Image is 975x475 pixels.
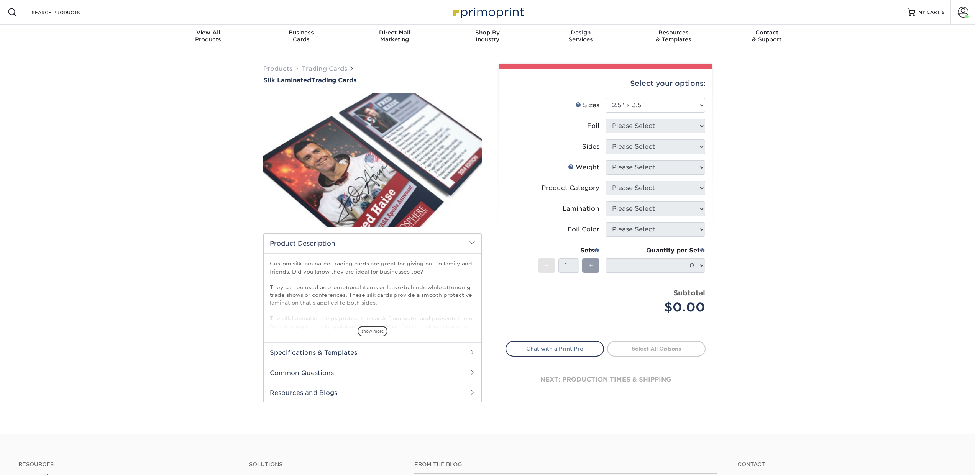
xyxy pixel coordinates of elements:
div: Foil [587,121,599,131]
a: Trading Cards [302,65,347,72]
span: 5 [942,10,944,15]
div: $0.00 [611,298,705,316]
div: Services [534,29,627,43]
span: MY CART [918,9,940,16]
div: next: production times & shipping [506,357,706,403]
input: SEARCH PRODUCTS..... [31,8,106,17]
a: Contact [737,461,957,468]
div: & Support [720,29,813,43]
span: Contact [720,29,813,36]
span: Silk Laminated [263,77,311,84]
a: Shop ByIndustry [441,25,534,49]
a: Contact& Support [720,25,813,49]
h4: Solutions [249,461,402,468]
a: Silk LaminatedTrading Cards [263,77,482,84]
div: Product Category [542,183,599,193]
div: Weight [568,163,599,172]
h2: Resources and Blogs [264,383,481,403]
strong: Subtotal [673,288,705,297]
img: Silk Laminated 01 [263,85,482,236]
div: Industry [441,29,534,43]
span: Design [534,29,627,36]
div: Lamination [563,204,599,213]
h4: From the Blog [414,461,717,468]
div: & Templates [627,29,720,43]
a: BusinessCards [255,25,348,49]
h2: Product Description [264,234,481,253]
div: Sets [538,246,599,255]
div: Select your options: [506,69,706,98]
a: Direct MailMarketing [348,25,441,49]
a: Resources& Templates [627,25,720,49]
h2: Specifications & Templates [264,342,481,362]
div: Cards [255,29,348,43]
span: + [588,260,593,271]
h4: Resources [18,461,238,468]
h1: Trading Cards [263,77,482,84]
div: Products [162,29,255,43]
h2: Common Questions [264,363,481,383]
span: Shop By [441,29,534,36]
a: Products [263,65,292,72]
span: Direct Mail [348,29,441,36]
p: Custom silk laminated trading cards are great for giving out to family and friends. Did you know ... [270,260,475,338]
div: Sizes [575,101,599,110]
div: Foil Color [568,225,599,234]
span: Resources [627,29,720,36]
a: Chat with a Print Pro [506,341,604,356]
span: Business [255,29,348,36]
div: Quantity per Set [606,246,705,255]
a: DesignServices [534,25,627,49]
a: View AllProducts [162,25,255,49]
span: View All [162,29,255,36]
span: show more [358,326,387,336]
div: Marketing [348,29,441,43]
img: Primoprint [449,4,526,20]
a: Select All Options [607,341,706,356]
div: Sides [582,142,599,151]
span: - [545,260,548,271]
